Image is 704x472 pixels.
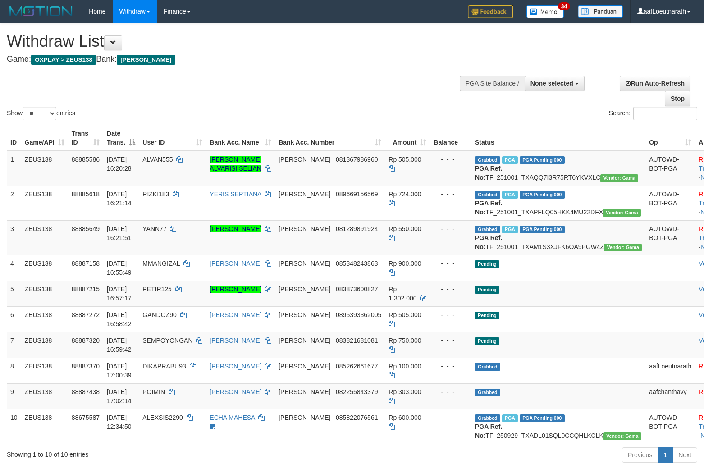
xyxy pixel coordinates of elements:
[604,244,642,251] span: Vendor URL: https://trx31.1velocity.biz
[107,286,132,302] span: [DATE] 16:57:17
[142,337,192,344] span: SEMPOYONGAN
[578,5,623,18] img: panduan.png
[107,225,132,241] span: [DATE] 16:21:51
[645,409,695,444] td: AUTOWD-BOT-PGA
[142,156,173,163] span: ALVAN555
[434,310,468,319] div: - - -
[471,220,645,255] td: TF_251001_TXAM1S3XJFK6OA9PGW4Z
[142,363,186,370] span: DIKAPRABU93
[21,281,68,306] td: ZEUS138
[336,363,378,370] span: Copy 085262661677 to clipboard
[279,191,330,198] span: [PERSON_NAME]
[336,311,381,318] span: Copy 0895393362005 to clipboard
[471,409,645,444] td: TF_250929_TXADL01SQL0CCQHLKCLK
[603,209,641,217] span: Vendor URL: https://trx31.1velocity.biz
[206,125,275,151] th: Bank Acc. Name: activate to sort column ascending
[72,156,100,163] span: 88885586
[502,191,518,199] span: Marked by aafanarl
[526,5,564,18] img: Button%20Memo.svg
[279,388,330,395] span: [PERSON_NAME]
[645,151,695,186] td: AUTOWD-BOT-PGA
[475,312,499,319] span: Pending
[672,447,697,463] a: Next
[72,225,100,232] span: 88885649
[210,363,261,370] a: [PERSON_NAME]
[21,255,68,281] td: ZEUS138
[23,107,56,120] select: Showentries
[389,388,421,395] span: Rp 303.000
[475,337,499,345] span: Pending
[31,55,96,65] span: OXPLAY > ZEUS138
[434,285,468,294] div: - - -
[336,388,378,395] span: Copy 082255843379 to clipboard
[117,55,175,65] span: [PERSON_NAME]
[434,259,468,268] div: - - -
[7,107,75,120] label: Show entries
[210,337,261,344] a: [PERSON_NAME]
[7,220,21,255] td: 3
[72,260,100,267] span: 88887158
[389,260,421,267] span: Rp 900.000
[107,414,132,430] span: [DATE] 12:34:50
[21,332,68,358] td: ZEUS138
[502,226,518,233] span: Marked by aafanarl
[600,174,638,182] span: Vendor URL: https://trx31.1velocity.biz
[72,337,100,344] span: 88887320
[210,286,261,293] a: [PERSON_NAME]
[107,191,132,207] span: [DATE] 16:21:14
[645,125,695,151] th: Op: activate to sort column ascending
[210,260,261,267] a: [PERSON_NAME]
[389,286,416,302] span: Rp 1.302.000
[558,2,570,10] span: 34
[389,156,421,163] span: Rp 505.000
[502,156,518,164] span: Marked by aafanarl
[72,414,100,421] span: 88675587
[21,383,68,409] td: ZEUS138
[530,80,573,87] span: None selected
[475,389,500,396] span: Grabbed
[7,306,21,332] td: 6
[475,156,500,164] span: Grabbed
[645,186,695,220] td: AUTOWD-BOT-PGA
[389,191,421,198] span: Rp 724.000
[7,55,460,64] h4: Game: Bank:
[475,226,500,233] span: Grabbed
[389,311,421,318] span: Rp 505.000
[434,224,468,233] div: - - -
[475,234,502,250] b: PGA Ref. No:
[142,388,165,395] span: POIMIN
[142,286,172,293] span: PETIR125
[525,76,585,91] button: None selected
[7,186,21,220] td: 2
[72,191,100,198] span: 88885618
[475,260,499,268] span: Pending
[21,358,68,383] td: ZEUS138
[665,91,690,106] a: Stop
[279,286,330,293] span: [PERSON_NAME]
[620,76,690,91] a: Run Auto-Refresh
[336,414,378,421] span: Copy 085822076561 to clipboard
[103,125,139,151] th: Date Trans.: activate to sort column descending
[21,220,68,255] td: ZEUS138
[279,225,330,232] span: [PERSON_NAME]
[7,446,287,459] div: Showing 1 to 10 of 10 entries
[279,311,330,318] span: [PERSON_NAME]
[72,311,100,318] span: 88887272
[430,125,471,151] th: Balance
[622,447,658,463] a: Previous
[7,409,21,444] td: 10
[142,191,169,198] span: RIZKI183
[645,220,695,255] td: AUTOWD-BOT-PGA
[210,311,261,318] a: [PERSON_NAME]
[336,191,378,198] span: Copy 089669156569 to clipboard
[7,32,460,50] h1: Withdraw List
[142,225,166,232] span: YANN77
[210,225,261,232] a: [PERSON_NAME]
[434,190,468,199] div: - - -
[520,191,565,199] span: PGA Pending
[471,125,645,151] th: Status
[389,414,421,421] span: Rp 600.000
[107,311,132,327] span: [DATE] 16:58:42
[72,286,100,293] span: 88887215
[502,414,518,422] span: Marked by aafpengsreynich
